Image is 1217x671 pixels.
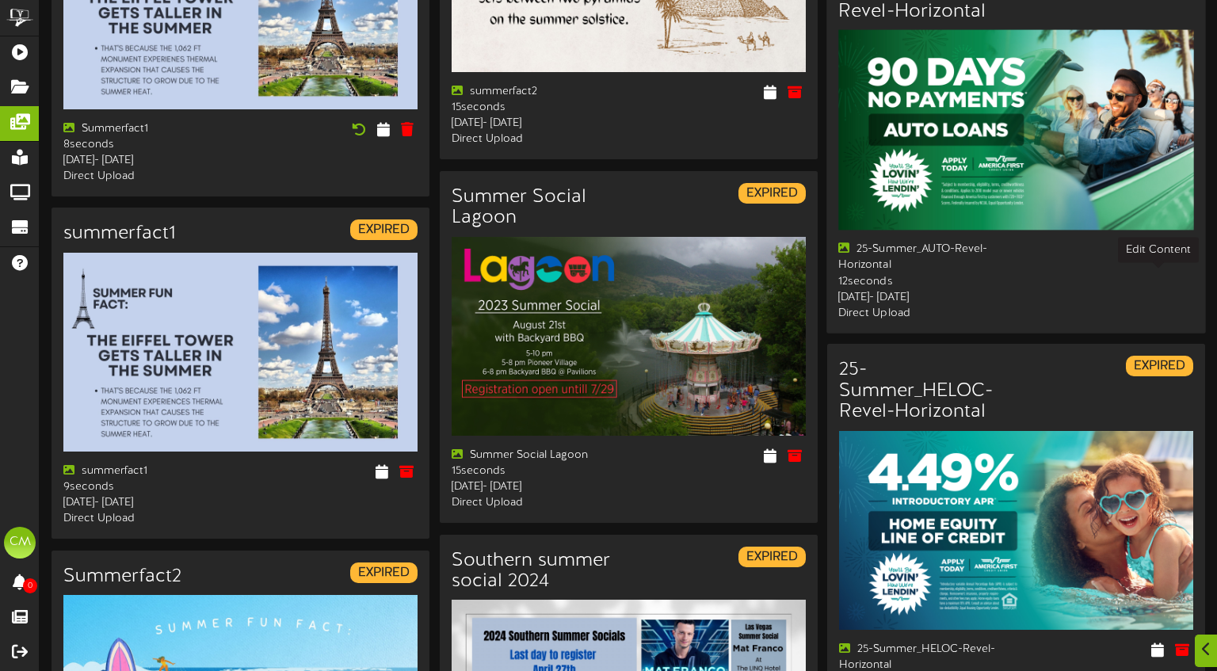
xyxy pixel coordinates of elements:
div: [DATE] - [DATE] [838,289,1004,305]
div: [DATE] - [DATE] [452,479,617,495]
div: [DATE] - [DATE] [452,116,617,132]
img: ecdc7ca1-cebf-4879-b017-e5e932717a4e.jpg [838,30,1193,230]
h3: 25-Summer_HELOC-Revel-Horizontal [839,360,1005,422]
h3: Summer Social Lagoon [452,187,617,229]
strong: EXPIRED [1134,359,1185,373]
div: Summerfact1 [63,121,229,137]
div: 25-Summer_AUTO-Revel-Horizontal [838,242,1004,273]
div: [DATE] - [DATE] [63,153,229,169]
strong: EXPIRED [358,566,410,580]
div: summerfact1 [63,463,229,479]
strong: EXPIRED [746,186,798,200]
div: 8 seconds [63,137,229,153]
img: 7cbf6b37-7353-48d5-a7c1-10572c9d7bcdlagoon.jpg [452,237,806,436]
strong: EXPIRED [358,223,410,237]
div: 9 seconds [63,479,229,495]
h3: summerfact1 [63,223,176,244]
h3: Summerfact2 [63,566,181,587]
div: 12 seconds [838,273,1004,289]
div: Direct Upload [838,306,1004,322]
div: summerfact2 [452,84,617,100]
h3: Southern summer social 2024 [452,551,617,593]
div: Direct Upload [63,511,229,527]
strong: EXPIRED [746,550,798,564]
div: CM [4,527,36,559]
div: Summer Social Lagoon [452,448,617,463]
div: [DATE] - [DATE] [63,495,229,511]
img: c5a2f267-27e7-480a-853d-61f5e1a123e6.jpg [839,431,1193,630]
img: d1dc4ab5-3af2-473c-9312-b850480b7d29summerfact.jpg [63,253,418,452]
div: Direct Upload [452,132,617,147]
div: Direct Upload [452,495,617,511]
span: 0 [23,578,37,593]
div: 15 seconds [452,463,617,479]
div: Direct Upload [63,169,229,185]
div: 15 seconds [452,100,617,116]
